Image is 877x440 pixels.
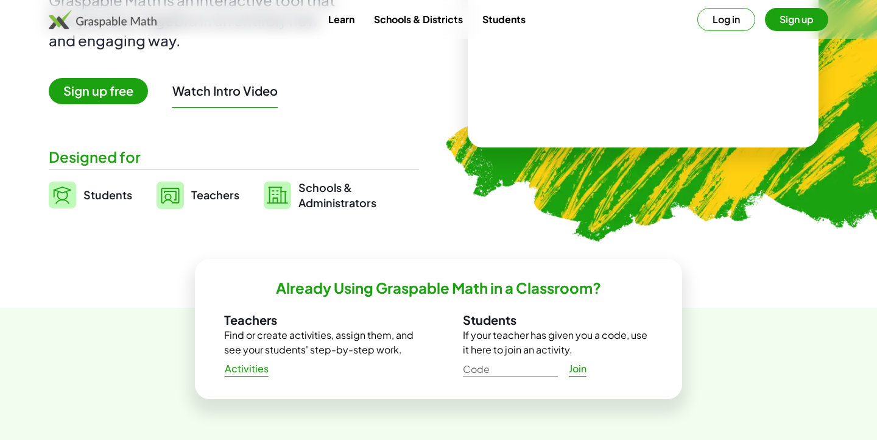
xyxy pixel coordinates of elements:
[172,83,278,99] button: Watch Intro Video
[473,8,535,30] a: Students
[264,180,376,210] a: Schools &Administrators
[364,8,473,30] a: Schools & Districts
[49,182,76,208] img: svg%3e
[765,8,828,31] button: Sign up
[214,358,278,380] a: Activities
[224,363,269,375] span: Activities
[319,8,364,30] a: Learn
[49,180,132,210] a: Students
[49,78,148,104] span: Sign up free
[264,182,291,209] img: svg%3e
[463,328,653,357] p: If your teacher has given you a code, use it here to join an activity.
[157,180,239,210] a: Teachers
[191,188,239,202] span: Teachers
[224,312,414,328] h3: Teachers
[224,328,414,357] p: Find or create activities, assign them, and see your students' step-by-step work.
[697,8,755,31] button: Log in
[83,188,132,202] span: Students
[49,147,419,167] div: Designed for
[298,180,376,210] span: Schools & Administrators
[276,279,601,297] h2: Already Using Graspable Math in a Classroom?
[558,358,597,380] a: Join
[568,363,586,375] span: Join
[157,182,184,209] img: svg%3e
[463,312,653,328] h3: Students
